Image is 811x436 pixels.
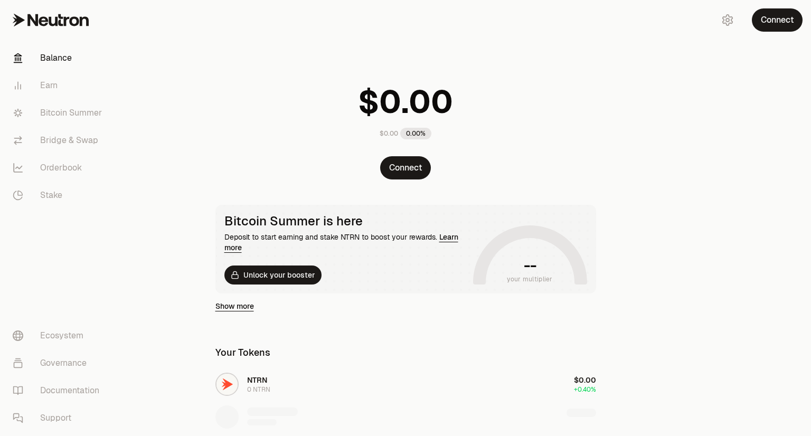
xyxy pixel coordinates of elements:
a: Ecosystem [4,322,114,349]
button: Connect [752,8,803,32]
span: your multiplier [507,274,553,285]
div: Bitcoin Summer is here [224,214,469,229]
a: Bridge & Swap [4,127,114,154]
div: 0.00% [400,128,431,139]
div: Deposit to start earning and stake NTRN to boost your rewards. [224,232,469,253]
button: Connect [380,156,431,179]
h1: -- [524,257,536,274]
a: Support [4,404,114,432]
a: Earn [4,72,114,99]
a: Balance [4,44,114,72]
button: Unlock your booster [224,266,322,285]
a: Orderbook [4,154,114,182]
a: Stake [4,182,114,209]
a: Governance [4,349,114,377]
div: $0.00 [380,129,398,138]
a: Documentation [4,377,114,404]
a: Bitcoin Summer [4,99,114,127]
a: Show more [215,301,254,311]
div: Your Tokens [215,345,270,360]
